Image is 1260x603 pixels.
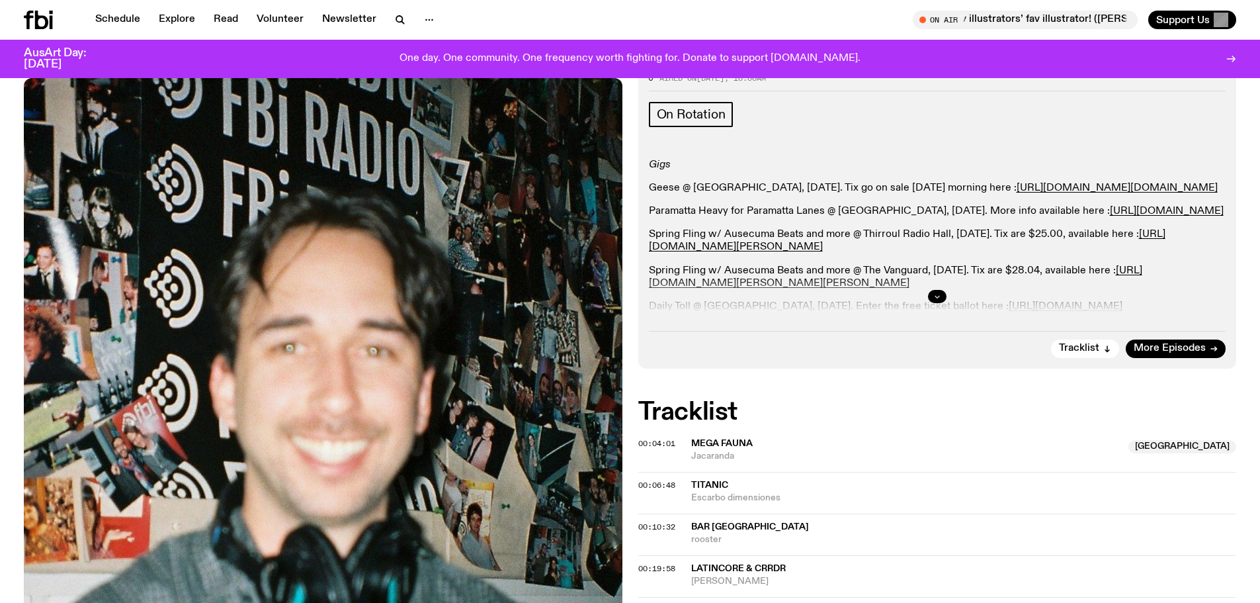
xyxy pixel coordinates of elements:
[1148,11,1236,29] button: Support Us
[638,440,675,447] button: 00:04:01
[249,11,312,29] a: Volunteer
[691,492,1237,504] span: Escarbo dimensiones
[657,107,726,122] span: On Rotation
[638,524,675,531] button: 00:10:32
[151,11,203,29] a: Explore
[1126,340,1226,358] a: More Episodes
[1051,340,1119,358] button: Tracklist
[1128,440,1236,453] span: [GEOGRAPHIC_DATA]
[638,482,675,489] button: 00:06:48
[691,575,1237,588] span: [PERSON_NAME]
[691,533,1237,546] span: rooster
[696,73,724,83] span: [DATE]
[649,265,1226,290] p: Spring Fling w/ Ausecuma Beats and more @ The Vanguard, [DATE]. Tix are $28.04, available here :
[1134,344,1206,353] span: More Episodes
[1059,344,1099,353] span: Tracklist
[649,182,1226,195] p: Geese @ [GEOGRAPHIC_DATA], [DATE]. Tix go on sale [DATE] morning here :
[638,563,675,574] span: 00:19:58
[314,11,384,29] a: Newsletter
[1110,206,1224,216] a: [URL][DOMAIN_NAME]
[691,564,786,573] span: LATINCORE & CRRDR
[638,400,1237,424] h2: Tracklist
[399,53,861,65] p: One day. One community. One frequency worth fighting for. Donate to support [DOMAIN_NAME].
[24,48,108,70] h3: AusArt Day: [DATE]
[724,73,766,83] span: , 10:00am
[659,73,696,83] span: Aired on
[691,439,753,448] span: Mega Fauna
[649,228,1226,254] p: Spring Fling w/ Ausecuma Beats and more @ Thirroul Radio Hall, [DATE]. Tix are $25.00, available ...
[1156,14,1210,26] span: Support Us
[638,438,675,449] span: 00:04:01
[649,160,671,170] em: Gigs
[913,11,1138,29] button: On AirYour fav illustrators’ fav illustrator! ([PERSON_NAME])
[638,480,675,490] span: 00:06:48
[1017,183,1218,193] a: [URL][DOMAIN_NAME][DOMAIN_NAME]
[638,565,675,573] button: 00:19:58
[649,205,1226,218] p: Paramatta Heavy for Paramatta Lanes @ [GEOGRAPHIC_DATA], [DATE]. More info available here :
[87,11,148,29] a: Schedule
[691,450,1121,463] span: Jacaranda
[691,481,728,490] span: Titanic
[206,11,246,29] a: Read
[691,522,809,532] span: bar [GEOGRAPHIC_DATA]
[638,522,675,532] span: 00:10:32
[649,102,734,127] a: On Rotation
